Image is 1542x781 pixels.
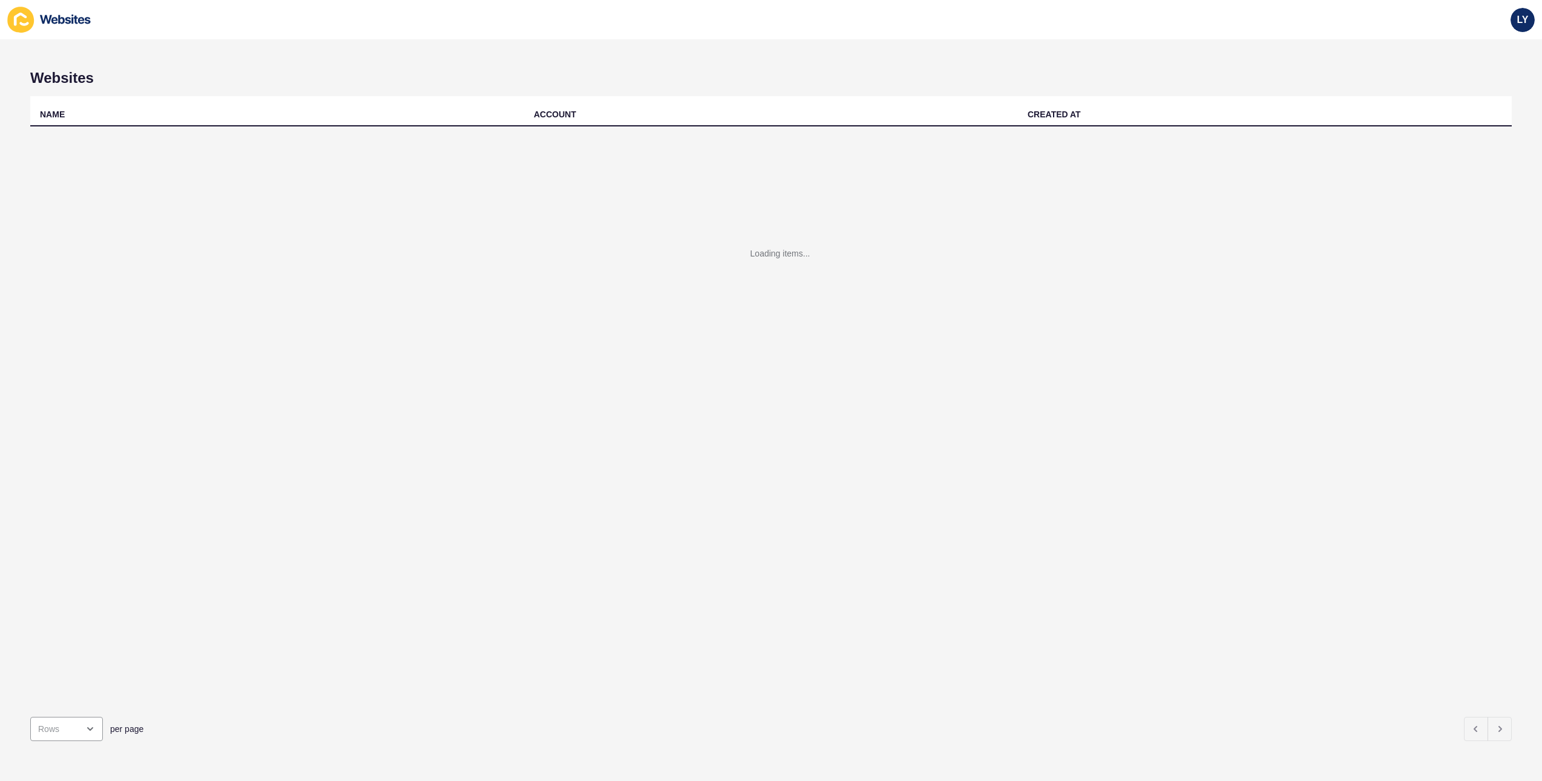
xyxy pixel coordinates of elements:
[750,247,810,260] div: Loading items...
[1517,14,1529,26] span: LY
[1028,108,1081,120] div: CREATED AT
[30,717,103,741] div: open menu
[534,108,576,120] div: ACCOUNT
[110,723,143,735] span: per page
[30,70,1512,87] h1: Websites
[40,108,65,120] div: NAME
